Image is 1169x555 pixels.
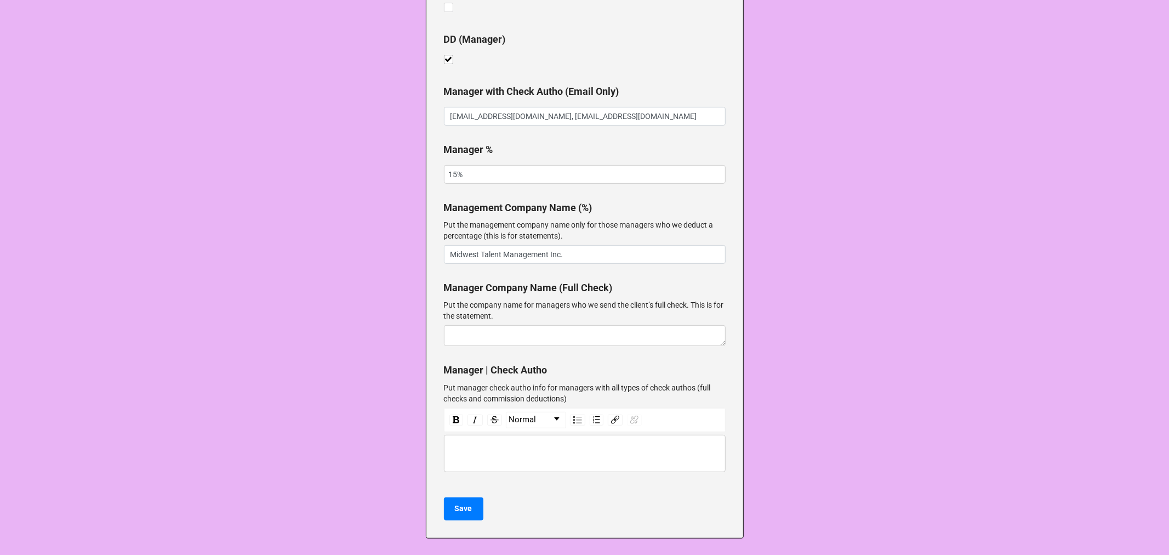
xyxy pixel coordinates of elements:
div: Bold [449,415,463,426]
span: Normal [509,414,537,427]
p: Put the company name for managers who we send the client’s full check. This is for the statement. [444,299,726,321]
div: rdw-inline-control [447,412,504,428]
div: rdw-editor [449,448,721,460]
p: Put the management company name only for those managers who we deduct a percentage (this is for s... [444,219,726,241]
label: Manager Company Name (Full Check) [444,280,613,296]
div: Italic [467,415,483,426]
button: Save [444,497,483,520]
div: rdw-link-control [606,412,644,428]
div: Ordered [590,415,603,426]
p: Put manager check autho info for managers with all types of check authos (full checks and commiss... [444,382,726,404]
label: Management Company Name (%) [444,200,592,216]
div: rdw-dropdown [506,412,566,428]
div: rdw-wrapper [444,408,726,472]
div: rdw-list-control [568,412,606,428]
div: Unordered [570,415,585,426]
div: Unlink [627,415,642,426]
a: Block Type [506,412,566,428]
label: Manager | Check Autho [444,363,548,378]
b: Save [455,503,472,514]
label: Manager % [444,142,493,157]
div: rdw-toolbar [444,408,726,432]
div: Link [608,415,623,426]
div: Strikethrough [487,415,502,426]
label: DD (Manager) [444,32,506,47]
div: rdw-block-control [504,412,568,428]
label: Manager with Check Autho (Email Only) [444,84,619,99]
